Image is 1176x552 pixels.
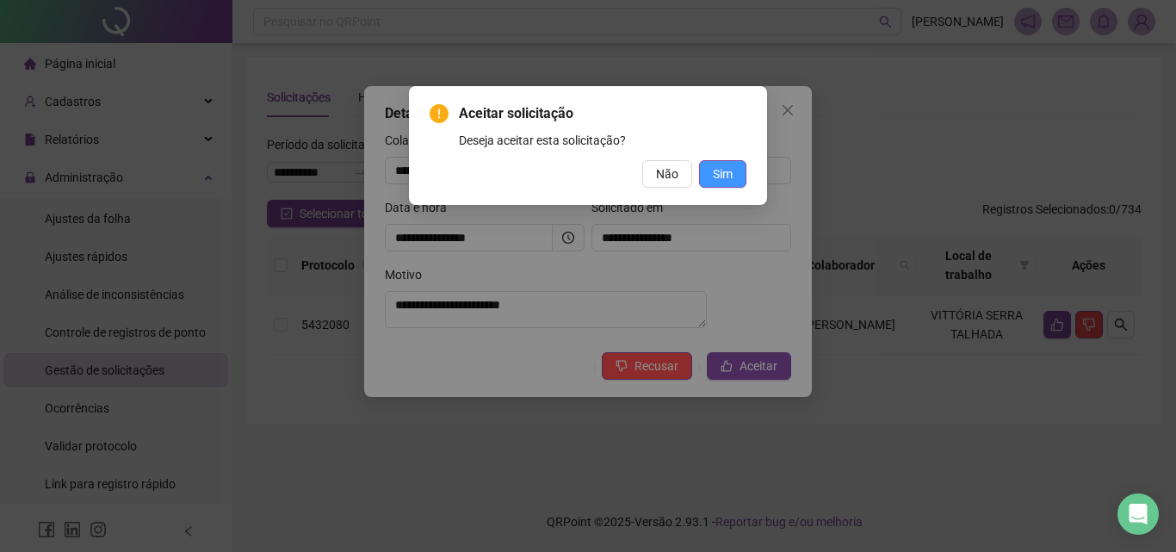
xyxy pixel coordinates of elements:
[656,164,678,183] span: Não
[1117,493,1159,535] div: Open Intercom Messenger
[459,131,746,150] div: Deseja aceitar esta solicitação?
[699,160,746,188] button: Sim
[642,160,692,188] button: Não
[459,103,746,124] span: Aceitar solicitação
[713,164,733,183] span: Sim
[430,104,449,123] span: exclamation-circle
